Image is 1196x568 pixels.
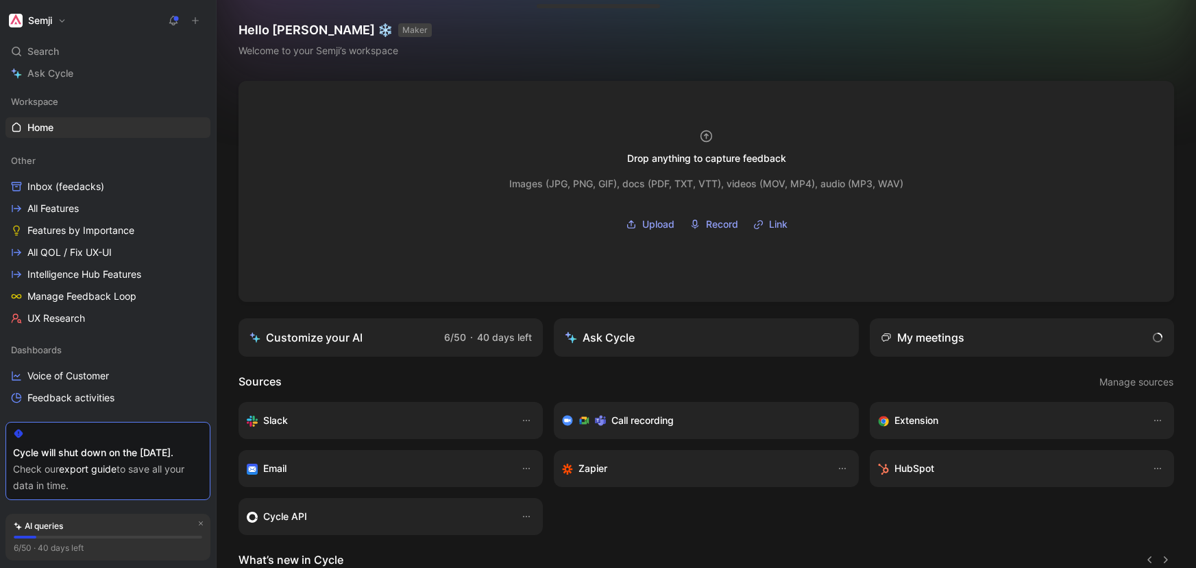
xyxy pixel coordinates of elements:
[5,91,210,112] div: Workspace
[11,154,36,167] span: Other
[5,198,210,219] a: All Features
[5,388,210,408] a: Feedback activities
[477,331,532,343] span: 40 days left
[5,242,210,263] a: All QOL / Fix UX-UI
[881,329,964,346] div: My meetings
[5,308,210,329] a: UX Research
[239,22,432,38] h1: Hello [PERSON_NAME] ❄️
[554,318,858,357] button: Ask Cycle
[748,214,792,235] button: Link
[14,541,84,555] div: 6/50 · 40 days left
[5,41,210,62] div: Search
[627,150,786,167] div: Drop anything to capture feedback
[14,519,63,533] div: AI queries
[398,23,432,37] button: MAKER
[894,460,934,477] h3: HubSpot
[13,445,203,461] div: Cycle will shut down on the [DATE].
[27,224,134,237] span: Features by Importance
[621,214,679,235] button: Upload
[27,121,53,134] span: Home
[5,264,210,285] a: Intelligence Hub Features
[11,95,58,108] span: Workspace
[27,369,109,383] span: Voice of Customer
[894,412,938,429] h3: Extension
[5,340,210,360] div: Dashboards
[239,373,282,391] h2: Sources
[59,463,117,475] a: export guide
[27,65,73,82] span: Ask Cycle
[685,214,743,235] button: Record
[249,329,363,346] div: Customize your AI
[239,552,343,568] h2: What’s new in Cycle
[5,150,210,329] div: OtherInbox (feedacks)All FeaturesFeatures by ImportanceAll QOL / Fix UX-UIIntelligence Hub Featur...
[27,268,141,281] span: Intelligence Hub Features
[5,117,210,138] a: Home
[5,366,210,386] a: Voice of Customer
[27,43,59,60] span: Search
[9,14,23,27] img: Semji
[263,508,307,525] h3: Cycle API
[5,340,210,408] div: DashboardsVoice of CustomerFeedback activities
[611,412,674,429] h3: Call recording
[247,508,507,525] div: Sync customers & send feedback from custom sources. Get inspired by our favorite use case
[5,150,210,171] div: Other
[5,286,210,307] a: Manage Feedback Loop
[27,391,114,405] span: Feedback activities
[27,289,136,303] span: Manage Feedback Loop
[5,220,210,241] a: Features by Importance
[562,412,839,429] div: Record & transcribe meetings from Zoom, Meet & Teams.
[27,246,112,259] span: All QOL / Fix UX-UI
[28,14,52,27] h1: Semji
[27,311,85,325] span: UX Research
[706,216,738,233] span: Record
[769,216,788,233] span: Link
[239,318,543,357] a: Customize your AI6/50·40 days left
[509,176,903,192] div: Images (JPG, PNG, GIF), docs (PDF, TXT, VTT), videos (MOV, MP4), audio (MP3, WAV)
[1099,374,1173,390] span: Manage sources
[5,63,210,84] a: Ask Cycle
[27,180,104,193] span: Inbox (feedacks)
[263,412,288,429] h3: Slack
[878,412,1138,429] div: Capture feedback from anywhere on the web
[1099,373,1174,391] button: Manage sources
[5,11,70,30] button: SemjiSemji
[13,461,203,494] div: Check our to save all your data in time.
[239,43,432,59] div: Welcome to your Semji’s workspace
[5,176,210,197] a: Inbox (feedacks)
[470,331,473,343] span: ·
[11,343,62,357] span: Dashboards
[27,202,79,215] span: All Features
[247,460,507,477] div: Forward emails to your feedback inbox
[562,460,822,477] div: Capture feedback from thousands of sources with Zapier (survey results, recordings, sheets, etc).
[444,331,466,343] span: 6/50
[247,412,507,429] div: Sync your customers, send feedback and get updates in Slack
[263,460,286,477] h3: Email
[642,216,674,233] span: Upload
[565,329,635,346] div: Ask Cycle
[578,460,607,477] h3: Zapier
